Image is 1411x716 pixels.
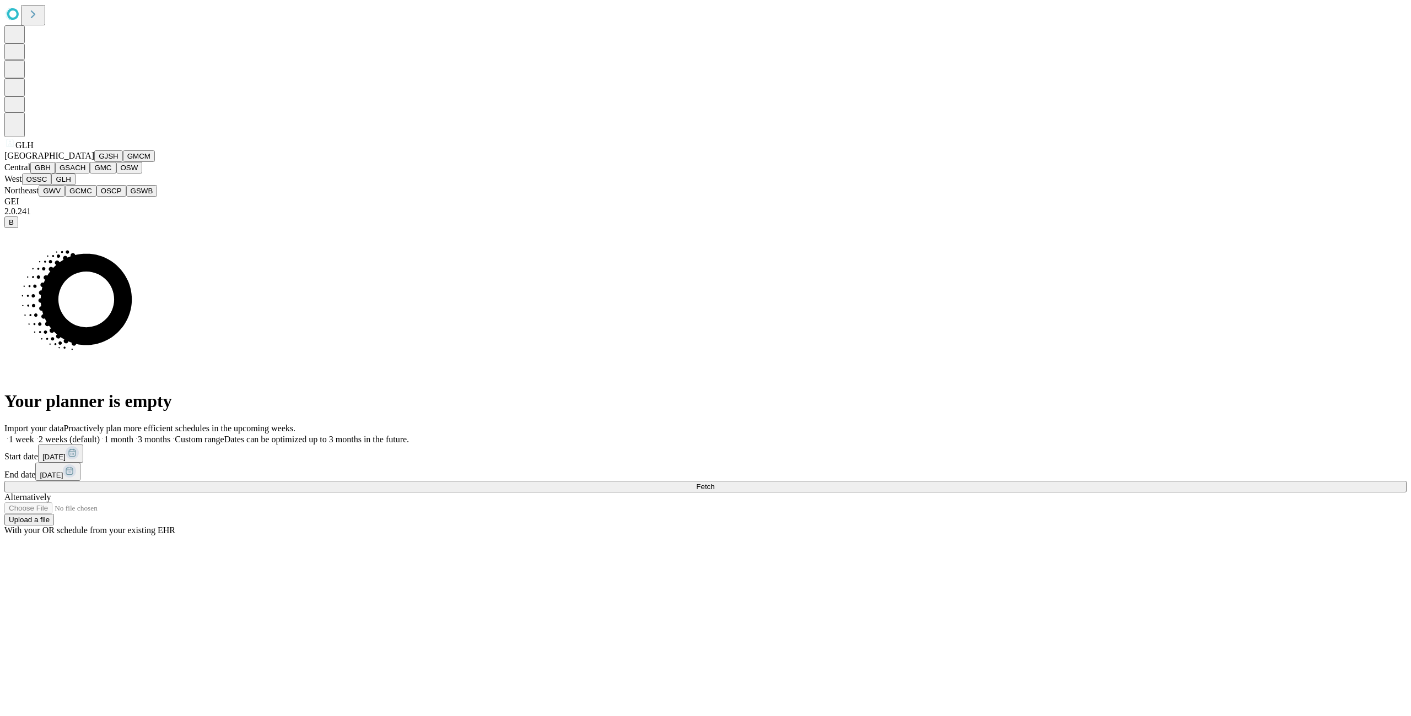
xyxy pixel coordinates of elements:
span: GLH [15,140,34,150]
span: [GEOGRAPHIC_DATA] [4,151,94,160]
button: [DATE] [38,444,83,463]
span: With your OR schedule from your existing EHR [4,525,175,535]
span: [DATE] [42,453,66,461]
span: B [9,218,14,226]
div: 2.0.241 [4,207,1407,216]
button: GSACH [55,162,90,173]
button: Upload a file [4,514,54,525]
span: Proactively plan more efficient schedules in the upcoming weeks. [64,424,295,433]
div: Start date [4,444,1407,463]
h1: Your planner is empty [4,391,1407,411]
div: End date [4,463,1407,481]
button: OSCP [96,185,126,197]
span: Northeast [4,186,39,195]
button: GLH [51,173,75,185]
span: Custom range [175,435,224,444]
span: 1 month [104,435,133,444]
span: 1 week [9,435,34,444]
button: GSWB [126,185,158,197]
span: 2 weeks (default) [39,435,100,444]
span: [DATE] [40,471,63,479]
button: GCMC [65,185,96,197]
button: GMCM [123,150,155,162]
span: Alternatively [4,492,51,502]
button: OSSC [22,173,52,185]
button: GMC [90,162,116,173]
button: OSW [116,162,143,173]
span: Import your data [4,424,64,433]
span: 3 months [138,435,170,444]
button: GBH [30,162,55,173]
button: [DATE] [35,463,80,481]
span: Fetch [696,482,714,491]
span: West [4,174,22,183]
button: GWV [39,185,65,197]
button: Fetch [4,481,1407,492]
button: GJSH [94,150,123,162]
span: Central [4,162,30,172]
button: B [4,216,18,228]
span: Dates can be optimized up to 3 months in the future. [224,435,409,444]
div: GEI [4,197,1407,207]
